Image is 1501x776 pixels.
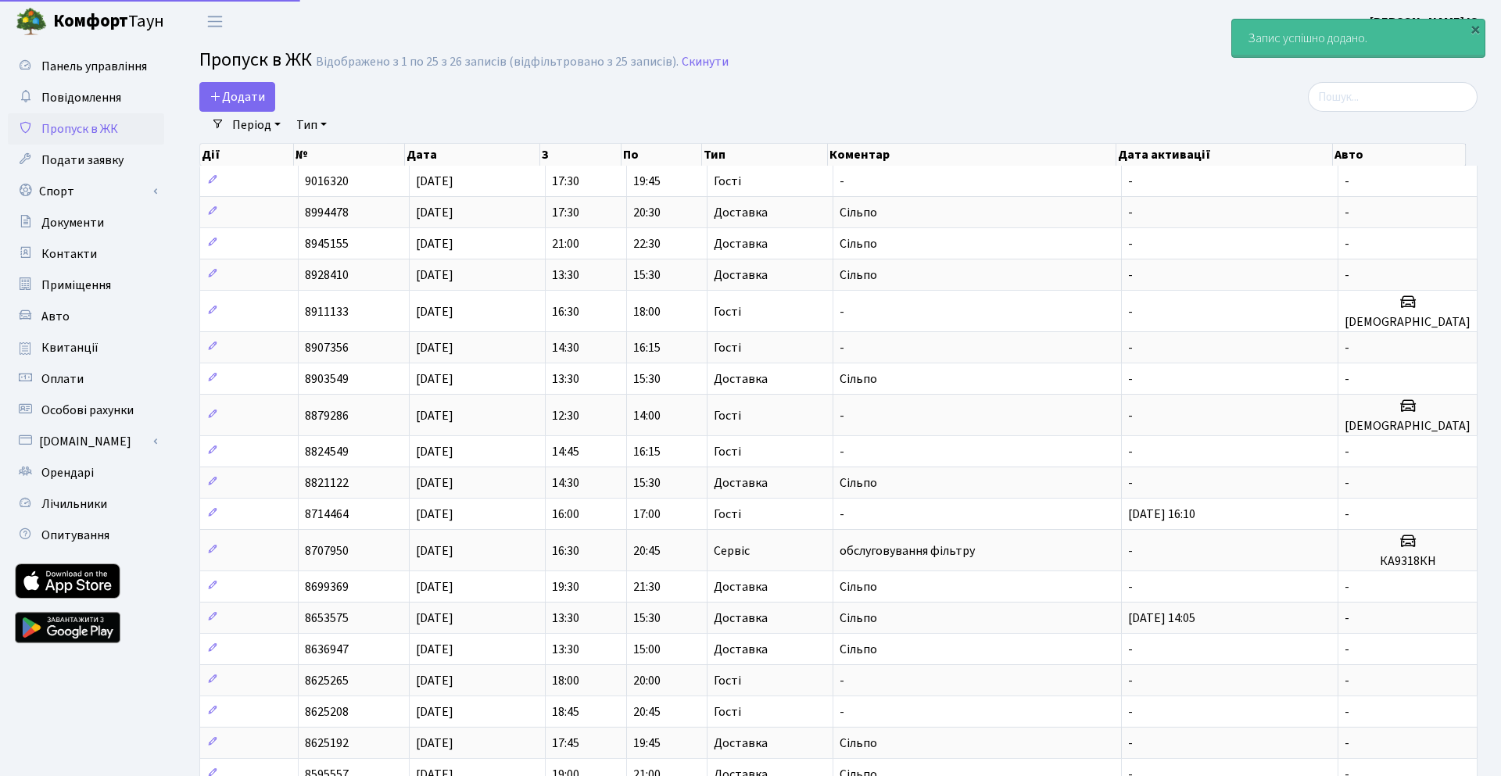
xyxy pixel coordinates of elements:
[41,308,70,325] span: Авто
[8,301,164,332] a: Авто
[1345,443,1349,460] span: -
[1345,672,1349,689] span: -
[8,270,164,301] a: Приміщення
[633,173,661,190] span: 19:45
[633,735,661,752] span: 19:45
[840,407,844,424] span: -
[416,672,453,689] span: [DATE]
[305,506,349,523] span: 8714464
[840,443,844,460] span: -
[714,409,741,422] span: Гості
[1345,315,1471,330] h5: [DEMOGRAPHIC_DATA]
[1467,21,1483,37] div: ×
[305,443,349,460] span: 8824549
[552,235,579,252] span: 21:00
[8,113,164,145] a: Пропуск в ЖК
[41,58,147,75] span: Панель управління
[540,144,621,166] th: З
[416,173,453,190] span: [DATE]
[1128,407,1133,424] span: -
[8,145,164,176] a: Подати заявку
[1345,339,1349,356] span: -
[8,457,164,488] a: Орендарі
[714,373,768,385] span: Доставка
[8,426,164,457] a: [DOMAIN_NAME]
[305,542,349,560] span: 8707950
[1345,641,1349,658] span: -
[41,245,97,263] span: Контакти
[416,578,453,595] span: [DATE]
[41,89,121,106] span: Повідомлення
[1128,370,1133,388] span: -
[305,407,349,424] span: 8879286
[41,495,107,513] span: Лічильники
[305,641,349,658] span: 8636947
[1128,266,1133,284] span: -
[714,306,741,318] span: Гості
[714,581,768,593] span: Доставка
[1333,144,1466,166] th: Авто
[305,474,349,492] span: 8821122
[1116,144,1333,166] th: Дата активації
[1128,443,1133,460] span: -
[552,506,579,523] span: 16:00
[552,173,579,190] span: 17:30
[305,235,349,252] span: 8945155
[41,402,134,419] span: Особові рахунки
[305,672,349,689] span: 8625265
[195,9,235,34] button: Переключити навігацію
[8,176,164,207] a: Спорт
[840,339,844,356] span: -
[633,641,661,658] span: 15:00
[840,578,877,595] span: Сільпо
[682,55,729,70] a: Скинути
[416,610,453,627] span: [DATE]
[305,339,349,356] span: 8907356
[200,144,294,166] th: Дії
[8,238,164,270] a: Контакти
[8,207,164,238] a: Документи
[840,703,844,721] span: -
[840,204,877,221] span: Сільпо
[552,370,579,388] span: 13:30
[552,578,579,595] span: 19:30
[1345,578,1349,595] span: -
[305,370,349,388] span: 8903549
[1345,610,1349,627] span: -
[416,266,453,284] span: [DATE]
[633,266,661,284] span: 15:30
[633,610,661,627] span: 15:30
[714,643,768,656] span: Доставка
[1128,303,1133,320] span: -
[552,610,579,627] span: 13:30
[416,443,453,460] span: [DATE]
[41,464,94,481] span: Орендарі
[305,204,349,221] span: 8994478
[1128,610,1195,627] span: [DATE] 14:05
[41,152,124,169] span: Подати заявку
[199,82,275,112] a: Додати
[1128,641,1133,658] span: -
[840,735,877,752] span: Сільпо
[1128,672,1133,689] span: -
[8,488,164,520] a: Лічильники
[828,144,1116,166] th: Коментар
[840,641,877,658] span: Сільпо
[8,363,164,395] a: Оплати
[1345,204,1349,221] span: -
[840,303,844,320] span: -
[290,112,333,138] a: Тип
[1345,266,1349,284] span: -
[416,735,453,752] span: [DATE]
[305,173,349,190] span: 9016320
[633,407,661,424] span: 14:00
[8,395,164,426] a: Особові рахунки
[416,542,453,560] span: [DATE]
[552,672,579,689] span: 18:00
[8,520,164,551] a: Опитування
[552,474,579,492] span: 14:30
[1128,474,1133,492] span: -
[633,370,661,388] span: 15:30
[16,6,47,38] img: logo.png
[41,370,84,388] span: Оплати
